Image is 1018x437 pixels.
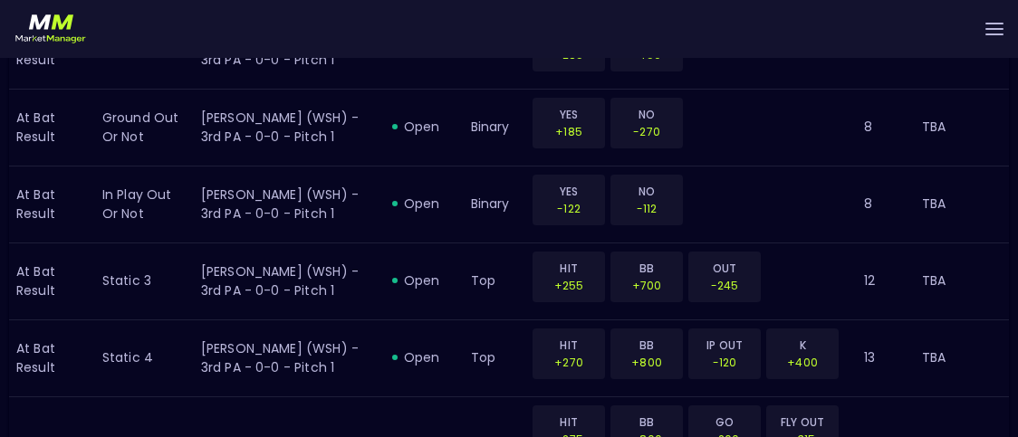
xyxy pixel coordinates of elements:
[194,319,385,396] td: [PERSON_NAME] (WSH) - 3rd PA - 0-0 - Pitch 1
[464,89,533,166] td: binary
[857,89,914,166] td: 8
[544,46,593,63] p: +285
[95,166,194,242] td: in play out or not
[464,242,533,319] td: top
[915,89,1009,166] td: TBA
[544,260,593,277] p: HIT
[392,348,456,366] div: open
[544,123,593,140] p: +185
[544,277,593,294] p: +255
[622,200,671,217] p: -112
[857,319,914,396] td: 13
[622,183,671,200] p: NO
[622,46,671,63] p: -450
[622,260,671,277] p: BB
[778,354,827,371] p: +400
[544,413,593,431] p: HIT
[778,413,827,431] p: FLY OUT
[544,337,593,354] p: HIT
[9,166,95,242] td: At Bat Result
[622,413,671,431] p: BB
[392,195,456,213] div: open
[622,354,671,371] p: +800
[700,337,749,354] p: IP OUT
[700,354,749,371] p: -120
[915,319,1009,396] td: TBA
[857,242,914,319] td: 12
[392,118,456,136] div: open
[464,319,533,396] td: top
[544,200,593,217] p: -122
[9,242,95,319] td: At Bat Result
[194,166,385,242] td: [PERSON_NAME] (WSH) - 3rd PA - 0-0 - Pitch 1
[915,242,1009,319] td: TBA
[622,277,671,294] p: +700
[700,277,749,294] p: -245
[622,106,671,123] p: NO
[622,337,671,354] p: BB
[194,89,385,166] td: [PERSON_NAME] (WSH) - 3rd PA - 0-0 - Pitch 1
[464,166,533,242] td: binary
[622,123,671,140] p: -270
[95,242,194,319] td: Static 3
[544,106,593,123] p: YES
[194,242,385,319] td: [PERSON_NAME] (WSH) - 3rd PA - 0-0 - Pitch 1
[857,166,914,242] td: 8
[700,260,749,277] p: OUT
[14,14,87,43] img: logo
[9,319,95,396] td: At Bat Result
[95,89,194,166] td: ground out or not
[544,354,593,371] p: +270
[9,89,95,166] td: At Bat Result
[392,271,456,290] div: open
[700,413,749,431] p: GO
[544,183,593,200] p: YES
[778,337,827,354] p: K
[915,166,1009,242] td: TBA
[95,319,194,396] td: Static 4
